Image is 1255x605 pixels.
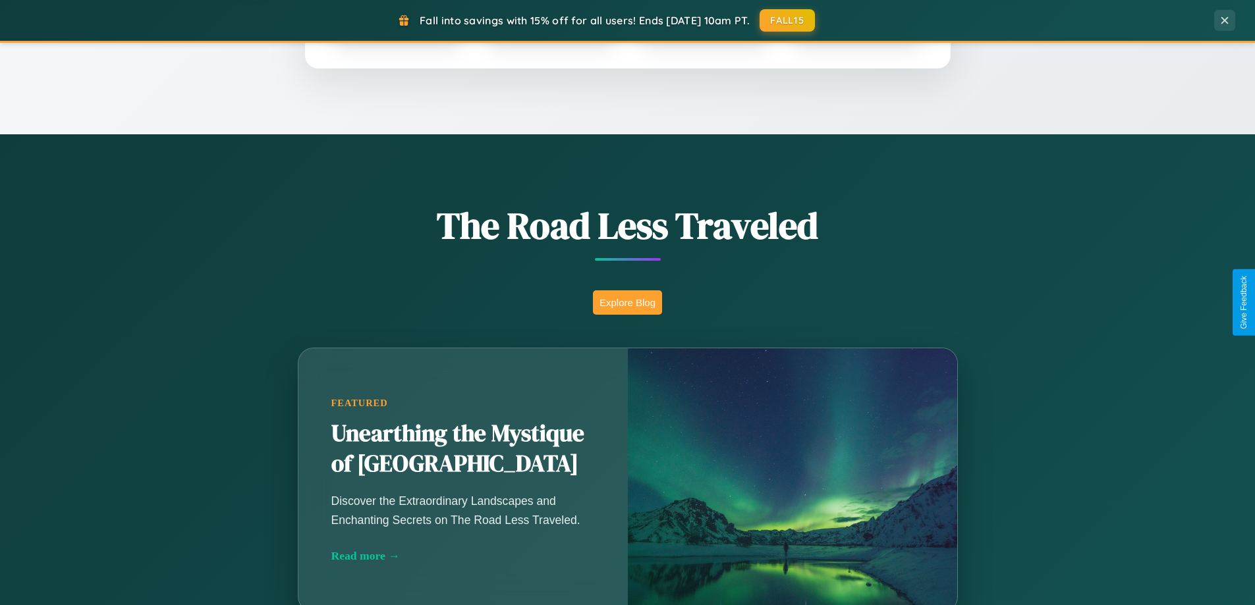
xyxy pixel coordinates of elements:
button: FALL15 [760,9,815,32]
p: Discover the Extraordinary Landscapes and Enchanting Secrets on The Road Less Traveled. [331,492,595,529]
div: Give Feedback [1239,276,1248,329]
h2: Unearthing the Mystique of [GEOGRAPHIC_DATA] [331,419,595,479]
div: Read more → [331,549,595,563]
button: Explore Blog [593,290,662,315]
span: Fall into savings with 15% off for all users! Ends [DATE] 10am PT. [420,14,750,27]
h1: The Road Less Traveled [233,200,1023,251]
div: Featured [331,398,595,409]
